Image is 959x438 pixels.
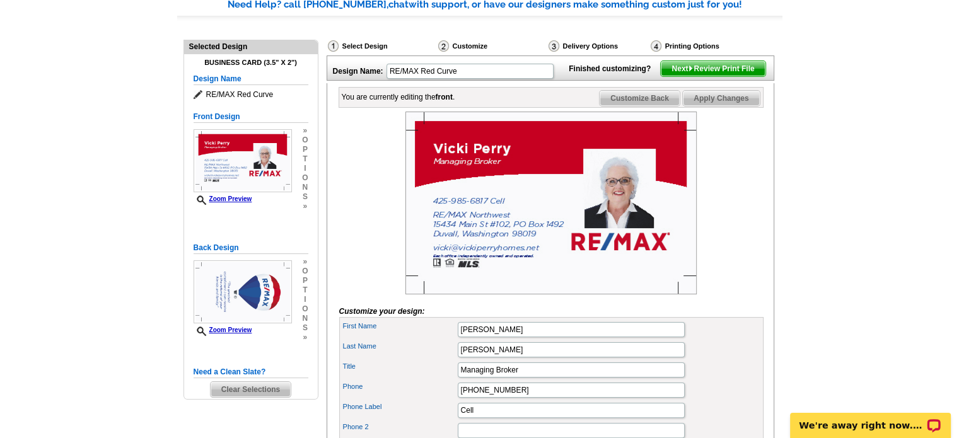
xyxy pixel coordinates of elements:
span: » [302,126,308,135]
span: i [302,164,308,173]
h5: Front Design [194,111,308,123]
img: Select Design [328,40,339,52]
h5: Design Name [194,73,308,85]
span: Apply Changes [683,91,759,106]
iframe: LiveChat chat widget [782,398,959,438]
div: Customize [437,40,547,55]
span: s [302,323,308,333]
label: Last Name [343,341,456,352]
span: i [302,295,308,304]
i: Customize your design: [339,307,425,316]
label: Phone Label [343,401,456,412]
h5: Back Design [194,242,308,254]
span: s [302,192,308,202]
label: Title [343,361,456,372]
img: Z18878463_00001_1.jpg [405,112,697,294]
div: Delivery Options [547,40,649,52]
img: Printing Options & Summary [651,40,661,52]
span: Clear Selections [211,382,291,397]
span: » [302,257,308,267]
img: button-next-arrow-white.png [688,66,694,71]
span: p [302,145,308,154]
span: » [302,202,308,211]
span: t [302,285,308,295]
div: Select Design [327,40,437,55]
strong: Finished customizing? [569,64,658,73]
span: o [302,173,308,183]
a: Zoom Preview [194,195,252,202]
strong: Design Name: [333,67,383,76]
img: Customize [438,40,449,52]
span: Next Review Print File [661,61,765,76]
div: Printing Options [649,40,762,52]
span: n [302,183,308,192]
span: p [302,276,308,285]
h5: Need a Clean Slate? [194,366,308,378]
div: Selected Design [184,40,318,52]
span: o [302,267,308,276]
img: Delivery Options [549,40,559,52]
span: n [302,314,308,323]
div: You are currently editing the . [342,91,455,103]
a: Zoom Preview [194,326,252,333]
span: t [302,154,308,164]
label: First Name [343,321,456,331]
h4: Business Card (3.5" x 2") [194,59,308,67]
label: Phone [343,381,456,392]
span: o [302,135,308,145]
span: » [302,333,308,342]
span: Customize Back [600,91,680,106]
span: RE/MAX Red Curve [194,88,308,101]
img: Z18878463_00001_1.jpg [194,129,292,192]
img: Z18878463_00001_2.jpg [194,260,292,323]
span: o [302,304,308,314]
b: front [436,93,453,101]
label: Phone 2 [343,422,456,432]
